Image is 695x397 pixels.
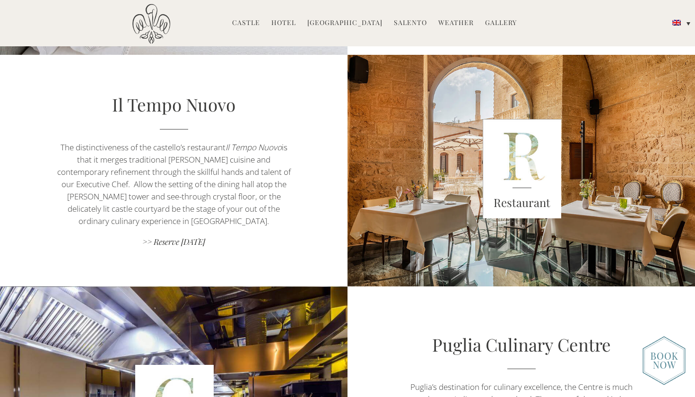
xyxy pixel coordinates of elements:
a: >> Reserve [DATE] [52,236,295,249]
p: The distinctiveness of the castello’s restaurant is that it merges traditional [PERSON_NAME] cuis... [52,141,295,227]
i: Il Tempo Nuovo [226,142,282,153]
a: [GEOGRAPHIC_DATA] [307,18,382,29]
img: new-booknow.png [643,336,686,385]
a: Salento [394,18,427,29]
a: Gallery [485,18,517,29]
img: English [672,20,681,26]
a: Hotel [271,18,296,29]
a: Puglia Culinary Centre [432,333,611,356]
a: Castle [232,18,260,29]
img: r_green.jpg [483,119,561,218]
h3: Restaurant [483,194,561,211]
a: Weather [438,18,474,29]
img: Castello di Ugento [132,4,170,44]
